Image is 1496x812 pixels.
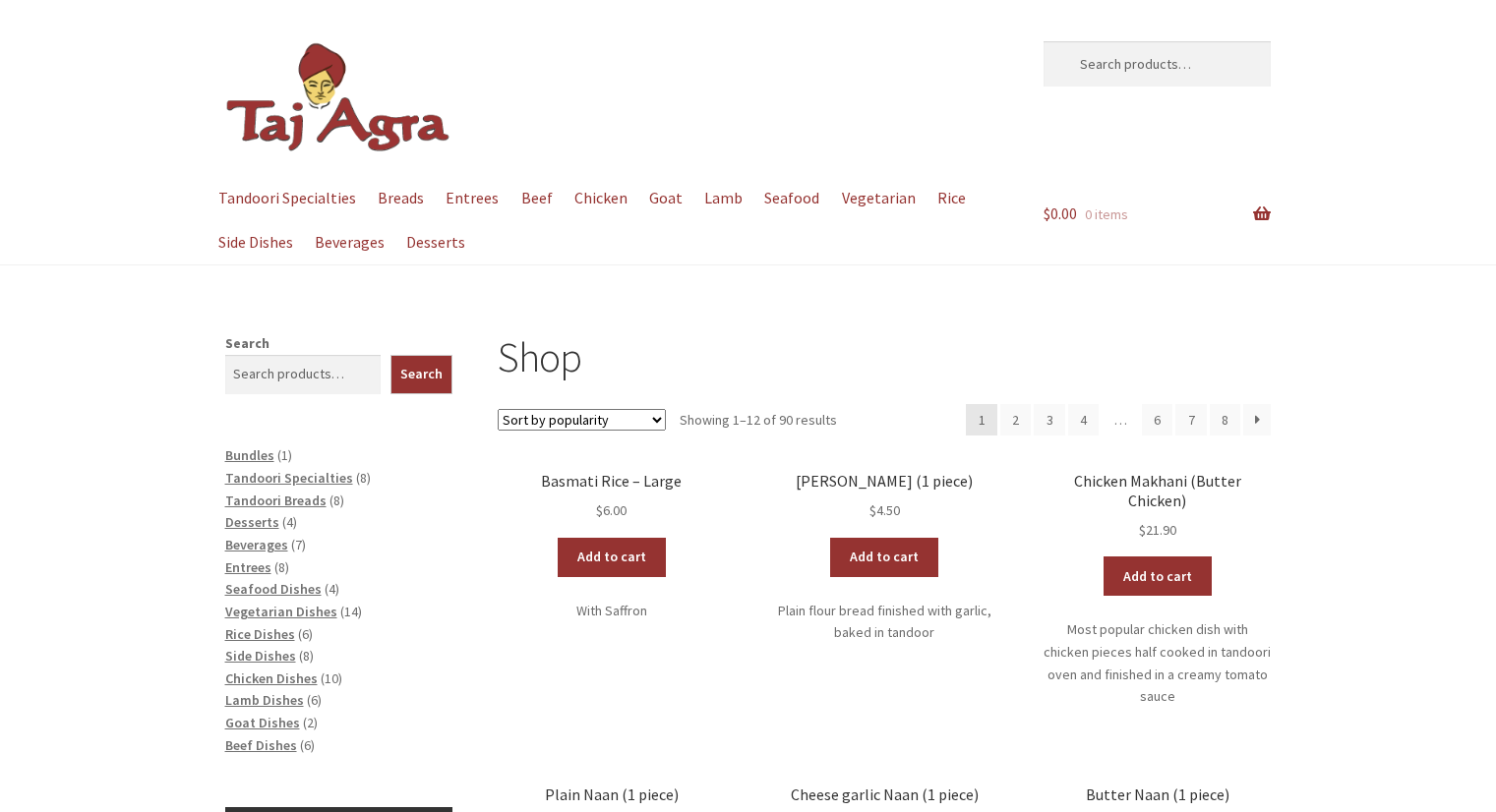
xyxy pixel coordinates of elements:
a: Bundles [225,446,274,464]
a: Add to cart: “Basmati Rice - Large” [558,538,666,577]
a: Entrees [437,176,509,220]
a: Chicken [565,176,636,220]
a: Beef [511,176,562,220]
a: Side Dishes [209,220,303,264]
a: Page 7 [1175,404,1207,435]
a: Page 6 [1142,404,1173,435]
span: … [1102,404,1139,435]
span: 8 [360,469,367,487]
span: $ [596,501,603,519]
span: $ [869,501,876,519]
button: Search [390,355,452,394]
span: 8 [303,647,310,665]
nav: Product Pagination [966,404,1271,435]
a: Entrees [225,558,271,576]
bdi: 21.90 [1139,521,1176,539]
a: Vegetarian Dishes [225,603,337,620]
span: 8 [333,492,340,509]
h2: [PERSON_NAME] (1 piece) [771,472,998,491]
span: 0.00 [1044,203,1077,223]
p: Plain flour bread finished with garlic, baked in tandoor [771,600,998,644]
a: Seafood Dishes [225,580,322,598]
span: 4 [329,580,335,598]
a: Lamb Dishes [225,691,304,709]
h1: Shop [498,332,1271,382]
input: Search products… [225,355,382,394]
a: Rice Dishes [225,625,295,643]
a: Chicken Makhani (Butter Chicken) $21.90 [1044,472,1271,541]
bdi: 6.00 [596,501,627,519]
p: Most popular chicken dish with chicken pieces half cooked in tandoori oven and finished in a crea... [1044,618,1271,708]
span: 8 [278,558,285,576]
a: Page 2 [1000,404,1032,435]
a: Page 3 [1034,404,1065,435]
a: Basmati Rice – Large $6.00 [498,472,725,522]
a: Rice [928,176,975,220]
span: 1 [281,446,288,464]
span: 0 items [1085,205,1128,223]
h2: Basmati Rice – Large [498,472,725,491]
p: Showing 1–12 of 90 results [680,404,837,435]
span: 7 [295,536,302,553]
a: Page 4 [1068,404,1100,435]
a: Goat Dishes [225,714,300,731]
label: Search [225,334,269,352]
span: 6 [304,736,311,754]
a: Vegetarian [832,176,925,220]
a: Breads [369,176,434,220]
bdi: 4.50 [869,501,900,519]
h2: Plain Naan (1 piece) [498,785,725,804]
span: 14 [344,603,358,620]
a: Desserts [225,513,279,531]
a: Desserts [397,220,475,264]
h2: Cheese garlic Naan (1 piece) [771,785,998,804]
h2: Butter Naan (1 piece) [1044,785,1271,804]
span: $ [1044,203,1050,223]
a: Beef Dishes [225,736,297,754]
p: With Saffron [498,600,725,622]
a: Goat [639,176,691,220]
a: Beverages [306,220,394,264]
a: Chicken Dishes [225,669,318,687]
a: Tandoori Specialties [225,469,353,487]
a: → [1243,404,1271,435]
nav: Primary Navigation [225,176,998,264]
a: Add to cart: “Chicken Makhani (Butter Chicken)” [1104,556,1212,596]
a: Seafood [755,176,829,220]
span: $ [1139,521,1146,539]
a: $0.00 0 items [1044,176,1271,253]
a: Tandoori Specialties [209,176,366,220]
a: Tandoori Breads [225,492,327,509]
span: 2 [307,714,314,731]
input: Search products… [1044,41,1271,87]
span: 4 [286,513,293,531]
a: Lamb [695,176,752,220]
a: Side Dishes [225,647,296,665]
span: 6 [311,691,318,709]
span: 6 [302,625,309,643]
h2: Chicken Makhani (Butter Chicken) [1044,472,1271,510]
span: Page 1 [966,404,997,435]
img: Dickson | Taj Agra Indian Restaurant [225,41,451,154]
a: [PERSON_NAME] (1 piece) $4.50 [771,472,998,522]
a: Page 8 [1210,404,1241,435]
a: Beverages [225,536,288,553]
span: 10 [325,669,338,687]
a: Add to cart: “Garlic Naan (1 piece)” [830,538,938,577]
select: Shop order [498,409,666,431]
